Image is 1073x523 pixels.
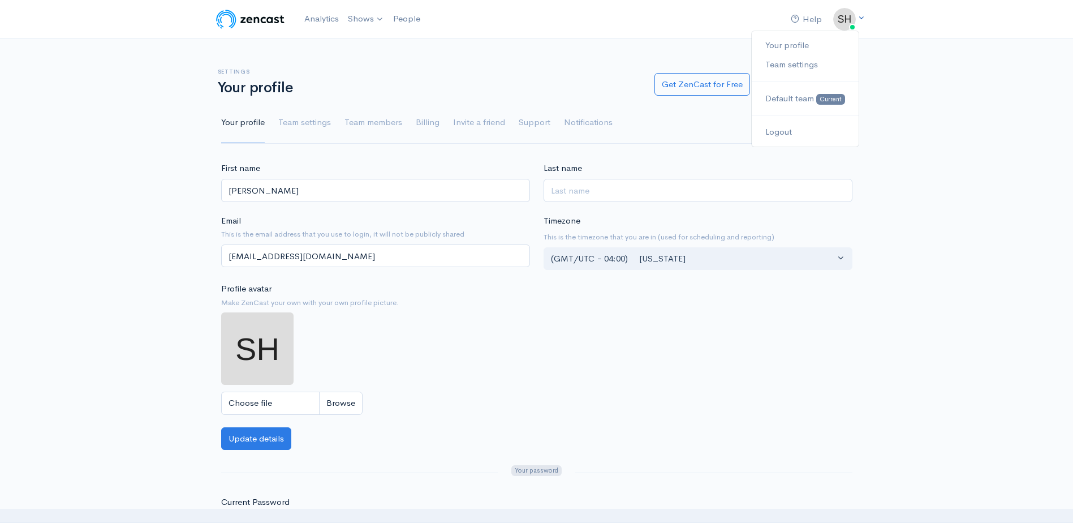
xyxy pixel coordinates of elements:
label: Current Password [221,496,290,509]
button: Update details [221,427,291,451]
a: Your profile [752,36,858,55]
a: Default team Current [752,89,858,109]
a: Notifications [564,102,613,143]
label: Timezone [544,215,580,228]
input: Last name [544,179,852,202]
span: Your password [511,465,561,476]
a: Team settings [752,55,858,75]
a: Help [786,7,826,32]
a: Get ZenCast for Free [654,73,750,96]
small: Make ZenCast your own with your own profile picture. [221,297,530,308]
span: Current [816,94,844,105]
a: Invite a friend [453,102,505,143]
small: This is the timezone that you are in (used for scheduling and reporting) [544,232,852,243]
a: Your profile [221,102,265,143]
img: ... [221,312,294,385]
h1: Your profile [218,80,641,96]
a: Shows [343,7,389,32]
a: Analytics [300,7,343,31]
button: (GMT/UTC − 04:00) New York [544,247,852,271]
span: Default team [765,93,814,104]
label: Last name [544,162,582,175]
input: name@example.com [221,245,530,268]
a: Team settings [278,102,331,143]
div: (GMT/UTC − 04:00) [US_STATE] [551,252,835,265]
h6: Settings [218,68,641,75]
label: Profile avatar [221,282,272,295]
a: Billing [416,102,439,143]
label: Email [221,215,241,228]
a: Team members [344,102,402,143]
input: First name [221,179,530,202]
img: ... [833,8,856,31]
small: This is the email address that you use to login, it will not be publicly shared [221,229,530,240]
a: Logout [752,122,858,142]
a: Support [519,102,550,143]
a: People [389,7,425,31]
img: ZenCast Logo [214,8,286,31]
label: First name [221,162,260,175]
